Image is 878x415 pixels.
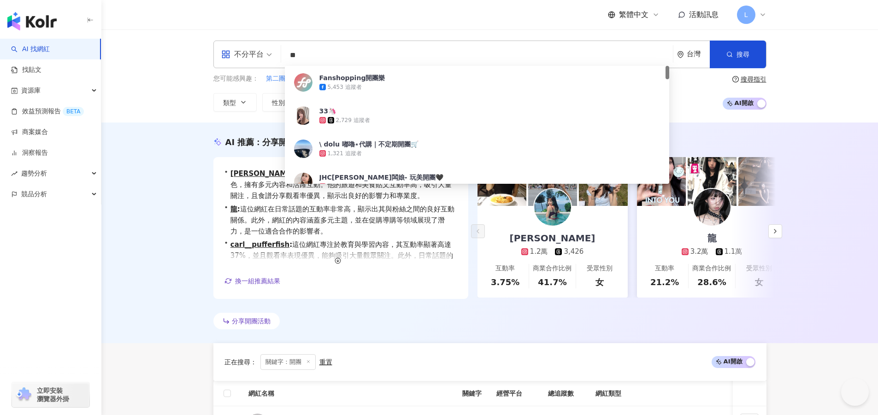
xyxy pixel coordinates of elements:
img: KOL Avatar [294,173,312,191]
button: 第二團 [265,74,286,84]
button: 換一組推薦結果 [224,274,281,288]
span: rise [11,170,18,177]
img: KOL Avatar [534,189,571,226]
div: [PERSON_NAME] [501,232,605,245]
div: 1.1萬 [725,247,742,257]
button: 性別 [262,93,306,111]
th: 關鍵字 [455,381,489,406]
span: 活動訊息 [689,10,719,19]
div: 商業合作比例 [692,264,731,273]
span: : [237,205,240,213]
span: 繁體中文 [619,10,648,20]
span: question-circle [732,76,739,82]
img: post-image [688,157,737,206]
div: AI 推薦 ： [225,136,337,148]
div: 重置 [319,358,332,366]
span: 關鍵字：開團 [260,354,316,370]
span: 您可能感興趣： [213,74,259,83]
div: 5,453 追蹤者 [328,83,362,91]
div: 互動率 [655,264,674,273]
div: • [224,204,457,237]
th: 經營平台 [489,381,541,406]
a: chrome extension立即安裝 瀏覽器外掛 [12,382,89,407]
span: 此網紅在教育、美食、法政社會及旅遊等領域表現出色，擁有多元內容和活躍互動。他的旅遊和美食貼文互動率高，吸引大量關注，且食譜分享觀看率優異，顯示出良好的影響力和專業度。 [230,168,457,201]
div: 受眾性別 [746,264,772,273]
span: 搜尋 [737,51,749,58]
div: 3.75% [491,276,519,288]
div: \ dolu 嘟嚕⋆代購｜不定期開團🛒 [319,140,418,149]
span: L [744,10,748,20]
span: 立即安裝 瀏覽器外掛 [37,386,69,403]
div: 商業合作比例 [533,264,572,273]
div: 女 [755,276,763,288]
img: chrome extension [15,387,33,402]
span: 趨勢分析 [21,163,47,184]
div: 28.6% [697,276,726,288]
span: 正在搜尋 ： [224,358,257,366]
a: 龍3.2萬1.1萬互動率21.2%商業合作比例28.6%受眾性別女 [637,206,787,298]
div: • [224,168,457,201]
button: 搜尋 [710,41,766,68]
img: KOL Avatar [294,106,312,125]
img: post-image [738,157,787,206]
a: 商案媒合 [11,128,48,137]
iframe: Help Scout Beacon - Open [841,378,869,406]
a: 找貼文 [11,65,41,75]
span: 類型 [223,99,236,106]
span: 分享開團活動 [232,317,271,325]
span: environment [677,51,684,58]
div: 1,321 追蹤者 [328,150,362,158]
span: appstore [221,50,230,59]
th: 網紅名稱 [241,381,455,406]
img: KOL Avatar [694,189,731,226]
span: 這位網紅專注於教育與學習內容，其互動率顯著高達37%，並且觀看率表現優異，能夠吸引大量觀眾關注。此外，日常話題的互動表現也非常不錯，顯示出她能與粉絲保持良好的連結，適合品牌合作。 [230,239,457,283]
img: KOL Avatar [294,73,312,92]
img: logo [7,12,57,30]
div: JHC[PERSON_NAME]闆娘- 玩美開團🖤 [319,173,443,182]
div: 女 [595,276,604,288]
span: 換一組推薦結果 [235,277,280,285]
a: 龍 [230,205,237,213]
div: Fanshopping開團樂 [319,73,385,82]
span: 競品分析 [21,184,47,205]
div: 龍 [698,232,726,245]
div: 3.2萬 [690,247,708,257]
span: 資源庫 [21,80,41,101]
div: 2,729 追蹤者 [336,117,370,124]
a: [PERSON_NAME]1.2萬3,426互動率3.75%商業合作比例41.7%受眾性別女 [477,206,628,298]
div: 21.2% [650,276,679,288]
span: 這位網紅在日常話題的互動率非常高，顯示出其與粉絲之間的良好互動關係。此外，網紅的內容涵蓋多元主題，並在促購導購等領域展現了潛力，是一位適合合作的影響者。 [230,204,457,237]
img: KOL Avatar [294,140,312,158]
div: 不分平台 [221,47,264,62]
a: 效益預測報告BETA [11,107,84,116]
span: 第二團 [266,74,285,83]
a: 洞察報告 [11,148,48,158]
th: 總追蹤數 [541,381,588,406]
a: searchAI 找網紅 [11,45,50,54]
div: 台灣 [687,50,710,58]
span: 性別 [272,99,285,106]
div: 受眾性別 [587,264,613,273]
div: 10,297 追蹤者 [328,183,365,191]
div: 3,426 [564,247,583,257]
button: 類型 [213,93,257,111]
div: 33🦄 [319,106,336,116]
a: carl__pufferfish [230,240,289,249]
span: 分享開團經驗的網紅 [262,137,337,147]
div: 1.2萬 [530,247,548,257]
div: • [224,239,457,283]
div: 搜尋指引 [741,76,766,83]
div: 41.7% [538,276,566,288]
div: 互動率 [495,264,515,273]
a: [PERSON_NAME] [230,170,295,178]
span: : [289,240,292,249]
